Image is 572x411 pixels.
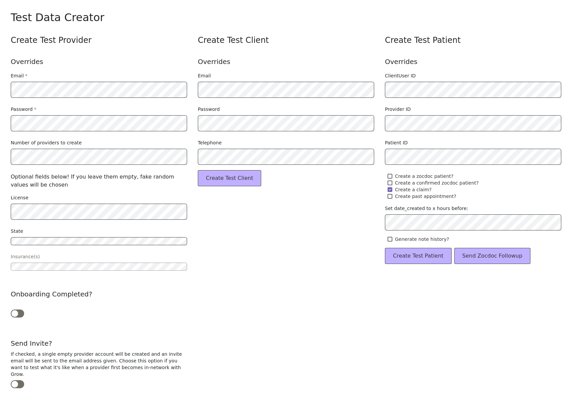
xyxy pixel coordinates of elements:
div: Overrides [385,56,561,67]
span: Create past appointment? [395,193,456,200]
label: License [11,194,28,201]
button: Create Test Client [198,170,261,186]
span: Generate note history? [395,236,449,243]
label: Onboarding Completed? [11,289,92,299]
div: Create Test Client [198,35,374,46]
label: Insurance(s) [11,253,40,260]
label: Password [11,106,36,113]
label: State [11,228,23,234]
label: ClientUser ID [385,72,416,79]
div: Test Data Creator [11,11,561,24]
div: Overrides [198,56,374,67]
label: Email [11,72,27,79]
label: Email [198,72,211,79]
label: Send Invite? [11,339,52,348]
div: Create Test Patient [385,35,561,46]
label: Number of providers to create [11,139,82,146]
button: open menu [11,237,187,245]
label: Patient ID [385,139,408,146]
span: Create a confirmed zocdoc patient? [395,180,479,186]
label: Telephone [198,139,222,146]
button: Send Zocdoc Followup [454,248,530,264]
div: Overrides [11,56,187,67]
div: Create Test Provider [11,35,187,46]
label: Provider ID [385,106,411,113]
span: Create a zocdoc patient? [395,173,453,180]
button: open menu [11,263,187,271]
div: If checked, a single empty provider account will be created and an invite email will be sent to t... [11,351,187,378]
button: Create Test Patient [385,248,452,264]
span: Create a claim? [395,186,432,193]
label: Set date_created to x hours before: [385,205,468,212]
label: Password [198,106,220,113]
